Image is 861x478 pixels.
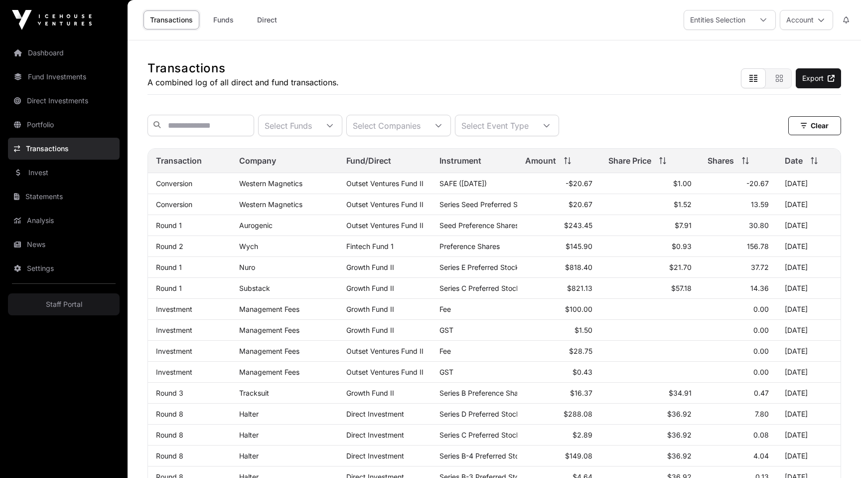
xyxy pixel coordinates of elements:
span: 156.78 [747,242,769,250]
td: $2.89 [517,425,600,446]
td: $149.08 [517,446,600,467]
span: Amount [525,155,556,167]
td: $16.37 [517,383,600,404]
td: $0.43 [517,362,600,383]
a: Fintech Fund 1 [346,242,394,250]
iframe: Chat Widget [811,430,861,478]
a: Substack [239,284,270,292]
td: $100.00 [517,299,600,320]
a: Investment [156,326,192,334]
span: Fee [439,305,451,313]
a: Round 2 [156,242,183,250]
span: SAFE ([DATE]) [439,179,487,188]
span: 0.00 [753,305,769,313]
span: Direct Investment [346,452,404,460]
span: $34.91 [669,389,692,397]
a: Outset Ventures Fund II [346,221,424,230]
a: Outset Ventures Fund II [346,368,424,376]
p: Management Fees [239,326,330,334]
a: Round 1 [156,263,182,271]
a: Round 8 [156,452,183,460]
span: 0.00 [753,326,769,334]
a: Western Magnetics [239,200,302,209]
button: Account [780,10,833,30]
span: Preference Shares [439,242,500,250]
span: $36.92 [667,452,692,460]
span: Series B Preference Shares [439,389,528,397]
td: $145.90 [517,236,600,257]
td: [DATE] [777,215,841,236]
td: [DATE] [777,278,841,299]
a: Direct Investments [8,90,120,112]
span: Shares [708,155,734,167]
span: Company [239,155,276,167]
span: Date [785,155,803,167]
span: Seed Preference Shares [439,221,519,230]
span: $7.91 [675,221,692,230]
td: [DATE] [777,299,841,320]
span: Fee [439,347,451,355]
a: Western Magnetics [239,179,302,188]
span: Direct Investment [346,410,404,418]
span: GST [439,326,453,334]
a: Growth Fund II [346,284,394,292]
span: 7.80 [755,410,769,418]
a: Nuro [239,263,255,271]
a: Round 8 [156,431,183,439]
td: [DATE] [777,446,841,467]
span: Series C Preferred Stock [439,284,520,292]
a: Transactions [143,10,199,29]
a: Staff Portal [8,293,120,315]
p: Management Fees [239,368,330,376]
a: Fund Investments [8,66,120,88]
a: Round 1 [156,284,182,292]
a: Tracksuit [239,389,269,397]
span: 0.47 [754,389,769,397]
a: Wych [239,242,258,250]
a: Halter [239,410,259,418]
div: Entities Selection [684,10,751,29]
a: Invest [8,162,120,184]
td: $1.50 [517,320,600,341]
span: 37.72 [751,263,769,271]
a: Outset Ventures Fund II [346,347,424,355]
td: [DATE] [777,194,841,215]
td: $243.45 [517,215,600,236]
td: $821.13 [517,278,600,299]
a: Investment [156,347,192,355]
h1: Transactions [147,60,339,76]
span: $1.00 [673,179,692,188]
a: Export [796,68,841,88]
a: Halter [239,452,259,460]
span: Series E Preferred Stock [439,263,519,271]
td: $20.67 [517,194,600,215]
span: $1.52 [674,200,692,209]
a: Round 1 [156,221,182,230]
a: Statements [8,186,120,208]
td: [DATE] [777,173,841,194]
a: Transactions [8,138,120,160]
a: Aurogenic [239,221,273,230]
td: [DATE] [777,320,841,341]
a: News [8,234,120,255]
p: Management Fees [239,347,330,355]
a: Investment [156,368,192,376]
span: $36.92 [667,431,692,439]
span: GST [439,368,453,376]
span: Share Price [608,155,651,167]
a: Direct [247,10,287,29]
td: [DATE] [777,341,841,362]
a: Outset Ventures Fund II [346,200,424,209]
span: 0.08 [753,431,769,439]
a: Analysis [8,210,120,232]
a: Round 3 [156,389,183,397]
div: Select Event Type [455,115,535,136]
td: [DATE] [777,236,841,257]
span: $21.70 [669,263,692,271]
span: -20.67 [746,179,769,188]
span: 4.04 [753,452,769,460]
button: Clear [788,116,841,135]
td: [DATE] [777,362,841,383]
span: 30.80 [749,221,769,230]
a: Growth Fund II [346,326,394,334]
